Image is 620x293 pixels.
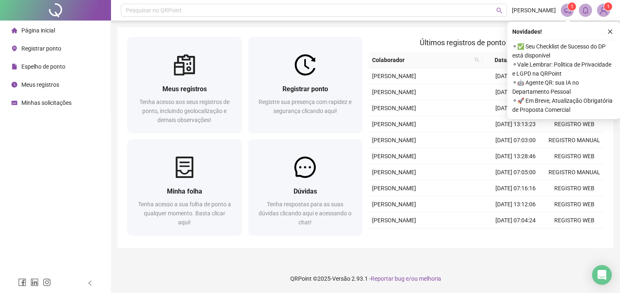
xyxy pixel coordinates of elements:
[127,37,242,133] a: Meus registrosTenha acesso aos seus registros de ponto, incluindo geolocalização e demais observa...
[607,29,613,35] span: close
[139,99,229,123] span: Tenha acesso aos seus registros de ponto, incluindo geolocalização e demais observações!
[486,164,545,180] td: [DATE] 07:05:00
[545,196,604,212] td: REGISTRO WEB
[12,100,17,106] span: schedule
[21,63,65,70] span: Espelho de ponto
[259,99,352,114] span: Registre sua presença com rapidez e segurança clicando aqui!
[372,137,416,143] span: [PERSON_NAME]
[512,42,615,60] span: ⚬ ✅ Seu Checklist de Sucesso do DP está disponível
[332,275,350,282] span: Versão
[372,169,416,175] span: [PERSON_NAME]
[162,85,207,93] span: Meus registros
[372,73,416,79] span: [PERSON_NAME]
[486,148,545,164] td: [DATE] 13:28:46
[545,116,604,132] td: REGISTRO WEB
[486,116,545,132] td: [DATE] 13:13:23
[545,180,604,196] td: REGISTRO WEB
[371,275,441,282] span: Reportar bug e/ou melhoria
[545,164,604,180] td: REGISTRO MANUAL
[512,96,615,114] span: ⚬ 🚀 Em Breve, Atualização Obrigatória de Proposta Comercial
[21,99,72,106] span: Minhas solicitações
[372,153,416,159] span: [PERSON_NAME]
[568,2,576,11] sup: 1
[496,7,502,14] span: search
[512,6,556,15] span: [PERSON_NAME]
[12,64,17,69] span: file
[512,60,615,78] span: ⚬ Vale Lembrar: Política de Privacidade e LGPD na QRPoint
[111,264,620,293] footer: QRPoint © 2025 - 2.93.1 -
[372,121,416,127] span: [PERSON_NAME]
[545,212,604,228] td: REGISTRO WEB
[21,27,55,34] span: Página inicial
[545,132,604,148] td: REGISTRO MANUAL
[18,278,26,286] span: facebook
[486,132,545,148] td: [DATE] 07:03:00
[474,58,479,62] span: search
[12,82,17,88] span: clock-circle
[486,68,545,84] td: [DATE] 13:35:35
[604,2,612,11] sup: Atualize o seu contato no menu Meus Dados
[486,196,545,212] td: [DATE] 13:12:06
[420,38,553,47] span: Últimos registros de ponto sincronizados
[259,201,352,226] span: Tenha respostas para as suas dúvidas clicando aqui e acessando o chat!
[582,7,589,14] span: bell
[21,81,59,88] span: Meus registros
[512,78,615,96] span: ⚬ 🤖 Agente QR: sua IA no Departamento Pessoal
[372,105,416,111] span: [PERSON_NAME]
[127,139,242,235] a: Minha folhaTenha acesso a sua folha de ponto a qualquer momento. Basta clicar aqui!
[486,228,545,245] td: [DATE] 13:43:06
[248,37,363,133] a: Registrar pontoRegistre sua presença com rapidez e segurança clicando aqui!
[138,201,231,226] span: Tenha acesso a sua folha de ponto a qualquer momento. Basta clicar aqui!
[372,55,471,65] span: Colaborador
[372,185,416,191] span: [PERSON_NAME]
[597,4,610,16] img: 91068
[12,46,17,51] span: environment
[486,212,545,228] td: [DATE] 07:04:24
[545,148,604,164] td: REGISTRO WEB
[512,27,542,36] span: Novidades !
[30,278,39,286] span: linkedin
[473,54,481,66] span: search
[282,85,328,93] span: Registrar ponto
[592,265,612,285] div: Open Intercom Messenger
[167,187,202,195] span: Minha folha
[43,278,51,286] span: instagram
[21,45,61,52] span: Registrar ponto
[486,55,530,65] span: Data/Hora
[486,180,545,196] td: [DATE] 07:16:16
[294,187,317,195] span: Dúvidas
[372,201,416,208] span: [PERSON_NAME]
[372,89,416,95] span: [PERSON_NAME]
[486,84,545,100] td: [DATE] 07:13:50
[248,139,363,235] a: DúvidasTenha respostas para as suas dúvidas clicando aqui e acessando o chat!
[12,28,17,33] span: home
[571,4,574,9] span: 1
[87,280,93,286] span: left
[372,217,416,224] span: [PERSON_NAME]
[486,100,545,116] td: [DATE] 13:08:14
[564,7,571,14] span: notification
[607,4,610,9] span: 1
[545,228,604,245] td: REGISTRO WEB
[483,52,540,68] th: Data/Hora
